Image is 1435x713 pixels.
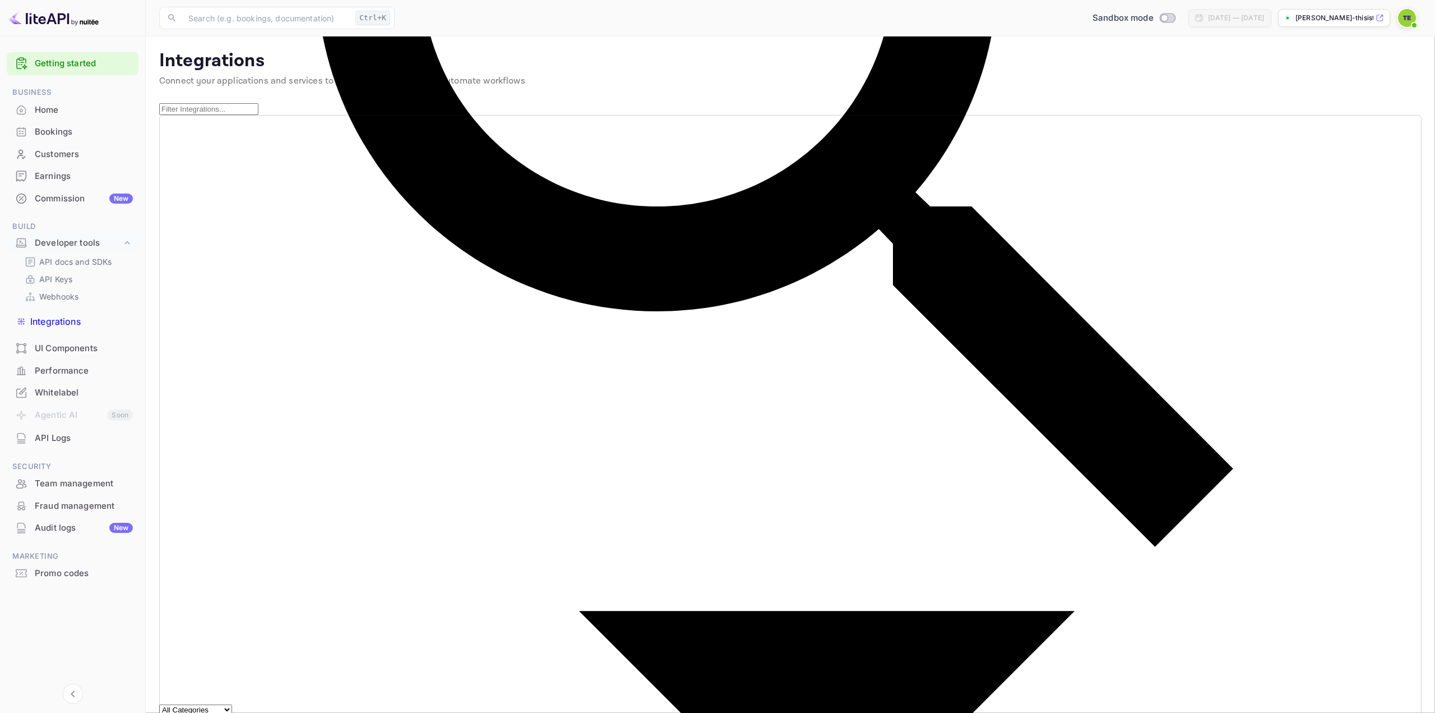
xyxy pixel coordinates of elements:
div: Developer tools [7,233,138,253]
div: [DATE] — [DATE] [1208,13,1264,23]
div: API Logs [7,427,138,449]
div: API Keys [20,271,134,287]
div: Team management [7,473,138,495]
a: Team management [7,473,138,494]
div: Promo codes [7,563,138,585]
div: UI Components [7,338,138,360]
div: Bookings [7,121,138,143]
div: Developer tools [35,237,122,250]
div: API Logs [35,432,133,445]
div: Home [7,99,138,121]
div: CommissionNew [7,188,138,210]
div: Performance [7,360,138,382]
span: Sandbox mode [1093,12,1154,25]
span: Business [7,86,138,99]
div: Team management [35,477,133,490]
a: Integrations [16,306,136,337]
div: Promo codes [35,567,133,580]
input: Search (e.g. bookings, documentation) [182,7,351,29]
a: Performance [7,360,138,381]
img: tim@thisistimeads.com Eads [1398,9,1416,27]
div: Fraud management [7,495,138,517]
div: Webhooks [20,288,134,305]
div: Ctrl+K [355,11,390,25]
div: Home [35,104,133,117]
div: Whitelabel [7,382,138,404]
div: Customers [7,144,138,165]
div: Fraud management [35,500,133,513]
div: UI Components [35,342,133,355]
a: API Keys [25,273,129,285]
div: Earnings [35,170,133,183]
div: Customers [35,148,133,161]
div: Performance [35,365,133,378]
div: New [109,194,133,204]
div: Audit logsNew [7,517,138,539]
div: Bookings [35,126,133,139]
input: Filter Integrations... [159,103,258,115]
div: Earnings [7,165,138,187]
p: Webhooks [39,291,78,302]
a: Customers [7,144,138,164]
p: [PERSON_NAME]-thisistimeads-com-... [1295,13,1373,23]
div: Audit logs [35,522,133,535]
a: Webhooks [25,291,129,302]
span: Security [7,461,138,473]
a: Home [7,99,138,120]
div: Switch to Production mode [1088,12,1179,25]
p: Integrations [30,315,81,328]
a: API docs and SDKs [25,256,129,268]
div: New [109,523,133,533]
button: Collapse navigation [63,684,83,704]
a: CommissionNew [7,188,138,209]
div: Commission [35,192,133,205]
a: Getting started [35,57,133,70]
a: UI Components [7,338,138,358]
a: Fraud management [7,495,138,516]
div: Getting started [7,52,138,75]
a: Bookings [7,121,138,142]
a: Whitelabel [7,382,138,403]
a: API Logs [7,427,138,448]
a: Audit logsNew [7,517,138,538]
img: LiteAPI logo [9,9,99,27]
div: API docs and SDKs [20,254,134,270]
a: Promo codes [7,563,138,583]
div: Whitelabel [35,387,133,399]
p: API docs and SDKs [39,256,112,268]
span: Build [7,220,138,233]
p: API Keys [39,273,72,285]
a: Earnings [7,165,138,186]
span: Marketing [7,550,138,563]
